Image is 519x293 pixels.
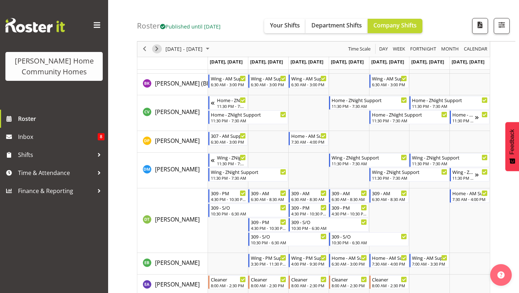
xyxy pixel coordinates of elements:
[208,204,288,217] div: Dipika Thapa"s event - 309 - S/O Begin From Monday, September 29, 2025 at 10:30:00 PM GMT+13:00 E...
[291,75,327,82] div: Wing - AM Support 1
[211,283,246,288] div: 8:00 AM - 2:30 PM
[291,276,327,283] div: Cleaner
[251,75,286,82] div: Wing - AM Support 1
[291,261,327,267] div: 4:00 PM - 9:30 PM
[291,139,327,145] div: 7:30 AM - 4:00 PM
[412,103,488,109] div: 11:30 PM - 7:30 AM
[372,254,407,261] div: Home - AM Support 3
[369,110,449,124] div: Cheenee Vargas"s event - Home - ZNight Support Begin From Friday, October 3, 2025 at 11:30:00 PM ...
[372,175,448,181] div: 11:30 PM - 7:30 AM
[440,45,460,54] span: Month
[251,196,286,202] div: 6:30 AM - 8:30 AM
[372,75,407,82] div: Wing - AM Support 1
[155,215,200,224] a: [PERSON_NAME]
[329,204,369,217] div: Dipika Thapa"s event - 309 - PM Begin From Thursday, October 2, 2025 at 4:30:00 PM GMT+13:00 Ends...
[211,111,287,118] div: Home - ZNight Support
[369,189,409,203] div: Dipika Thapa"s event - 309 - AM Begin From Friday, October 3, 2025 at 6:30:00 AM GMT+13:00 Ends A...
[291,211,327,217] div: 4:30 PM - 10:30 PM
[18,149,94,160] span: Shifts
[291,132,327,139] div: Home - AM Support 3
[155,137,200,145] span: [PERSON_NAME]
[208,74,248,88] div: Brijesh (BK) Kachhadiya"s event - Wing - AM Support 1 Begin From Monday, September 29, 2025 at 6:...
[452,175,475,181] div: 11:30 PM - 7:30 AM
[289,189,328,203] div: Dipika Thapa"s event - 309 - AM Begin From Wednesday, October 1, 2025 at 6:30:00 AM GMT+13:00 End...
[211,132,246,139] div: 307 - AM Support
[291,254,327,261] div: Wing - PM Support 2
[251,218,286,226] div: 309 - PM
[137,22,221,30] h4: Roster
[291,196,327,202] div: 6:30 AM - 8:30 AM
[137,131,208,153] td: Daljeet Prasad resource
[372,168,448,175] div: Wing - ZNight Support
[18,113,105,124] span: Roster
[208,168,288,182] div: Daniel Marticio"s event - Wing - ZNight Support Begin From Monday, September 29, 2025 at 11:30:00...
[155,259,200,267] span: [PERSON_NAME]
[452,168,475,175] div: Wing - ZNight Support
[291,189,327,197] div: 309 - AM
[251,233,327,240] div: 309 - S/O
[152,45,162,54] button: Next
[412,254,447,261] div: Wing - AM Support 2
[450,110,489,124] div: Cheenee Vargas"s event - Home - ZNight Support Begin From Sunday, October 5, 2025 at 11:30:00 PM ...
[291,283,327,288] div: 8:00 AM - 2:30 PM
[155,258,200,267] a: [PERSON_NAME]
[412,96,488,104] div: Home - ZNight Support
[494,18,510,34] button: Filter Shifts
[332,240,407,245] div: 10:30 PM - 6:30 AM
[270,21,300,29] span: Your Shifts
[211,139,246,145] div: 6:30 AM - 3:00 PM
[211,168,287,175] div: Wing - ZNight Support
[137,253,208,275] td: Eloise Bailey resource
[463,45,489,54] button: Month
[497,271,505,279] img: help-xxl-2.png
[211,189,246,197] div: 309 - PM
[164,45,213,54] button: October 2025
[211,204,287,211] div: 309 - S/O
[155,79,258,88] a: [PERSON_NAME] (BK) [PERSON_NAME]
[371,58,404,65] span: [DATE], [DATE]
[251,225,286,231] div: 4:30 PM - 10:30 PM
[251,254,286,261] div: Wing - PM Support 1
[369,275,409,289] div: Emily-Jayne Ashton"s event - Cleaner Begin From Friday, October 3, 2025 at 8:00:00 AM GMT+13:00 E...
[208,189,248,203] div: Dipika Thapa"s event - 309 - PM Begin From Monday, September 29, 2025 at 4:30:00 PM GMT+13:00 End...
[155,215,200,223] span: [PERSON_NAME]
[332,261,367,267] div: 6:30 AM - 3:00 PM
[373,21,417,29] span: Company Shifts
[409,254,449,267] div: Eloise Bailey"s event - Wing - AM Support 2 Begin From Saturday, October 4, 2025 at 7:00:00 AM GM...
[409,45,437,54] span: Fortnight
[248,254,288,267] div: Eloise Bailey"s event - Wing - PM Support 1 Begin From Tuesday, September 30, 2025 at 3:30:00 PM ...
[369,168,449,182] div: Daniel Marticio"s event - Wing - ZNight Support Begin From Friday, October 3, 2025 at 11:30:00 PM...
[98,133,105,140] span: 8
[329,96,409,110] div: Cheenee Vargas"s event - Home - ZNight Support Begin From Thursday, October 2, 2025 at 11:30:00 P...
[450,168,489,182] div: Daniel Marticio"s event - Wing - ZNight Support Begin From Sunday, October 5, 2025 at 11:30:00 PM...
[289,204,328,217] div: Dipika Thapa"s event - 309 - PM Begin From Wednesday, October 1, 2025 at 4:30:00 PM GMT+13:00 End...
[208,153,248,167] div: Daniel Marticio"s event - Wing - ZNight Support Begin From Sunday, September 28, 2025 at 11:30:00...
[251,276,286,283] div: Cleaner
[18,185,94,196] span: Finance & Reporting
[311,21,362,29] span: Department Shifts
[155,165,200,174] a: [PERSON_NAME]
[372,283,407,288] div: 8:00 AM - 2:30 PM
[452,58,484,65] span: [DATE], [DATE]
[208,96,248,110] div: Cheenee Vargas"s event - Home - ZNight Support Begin From Sunday, September 28, 2025 at 11:30:00 ...
[332,254,367,261] div: Home - AM Support 2
[217,161,246,166] div: 11:30 PM - 7:30 AM
[250,58,283,65] span: [DATE], [DATE]
[332,233,407,240] div: 309 - S/O
[289,132,328,145] div: Daljeet Prasad"s event - Home - AM Support 3 Begin From Wednesday, October 1, 2025 at 7:30:00 AM ...
[306,19,368,33] button: Department Shifts
[137,74,208,95] td: Brijesh (BK) Kachhadiya resource
[291,225,367,231] div: 10:30 PM - 6:30 AM
[137,153,208,188] td: Daniel Marticio resource
[217,154,246,161] div: Wing - ZNight Support
[372,276,407,283] div: Cleaner
[409,153,489,167] div: Daniel Marticio"s event - Wing - ZNight Support Begin From Saturday, October 4, 2025 at 11:30:00 ...
[155,280,200,289] a: [PERSON_NAME]
[332,276,367,283] div: Cleaner
[211,82,246,87] div: 6:30 AM - 3:00 PM
[251,240,327,245] div: 10:30 PM - 6:30 AM
[248,74,288,88] div: Brijesh (BK) Kachhadiya"s event - Wing - AM Support 1 Begin From Tuesday, September 30, 2025 at 6...
[409,96,489,110] div: Cheenee Vargas"s event - Home - ZNight Support Begin From Saturday, October 4, 2025 at 11:30:00 P...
